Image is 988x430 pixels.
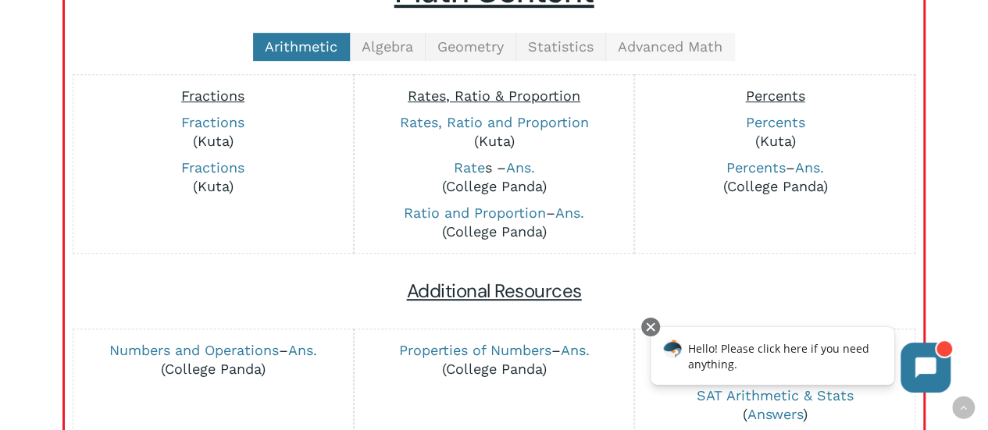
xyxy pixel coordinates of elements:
[81,113,345,151] p: (Kuta)
[181,114,244,130] a: Fractions
[745,87,804,104] span: Percents
[726,159,786,176] a: Percents
[516,33,606,61] a: Statistics
[404,204,546,221] a: Ratio and Proportion
[265,38,337,55] span: Arithmetic
[181,87,244,104] span: Fractions
[528,38,594,55] span: Statistics
[362,113,626,151] p: (Kuta)
[795,159,824,176] a: Ans.
[362,341,626,378] p: – (College Panda)
[454,159,485,176] a: Rate
[399,342,551,358] a: Properties of Numbers
[747,406,803,422] a: Answers
[643,158,907,196] p: – (College Panda)
[362,38,413,55] span: Algebra
[253,33,350,61] a: Arithmetic
[506,159,535,176] a: Ans.
[400,114,589,130] a: Rates, Ratio and Proportion
[561,342,590,358] a: Ans.
[288,342,317,358] a: Ans.
[634,315,966,408] iframe: Chatbot
[181,159,244,176] a: Fractions
[426,33,516,61] a: Geometry
[407,279,582,303] span: Additional Resources
[643,113,907,151] p: (Kuta)
[606,33,735,61] a: Advanced Math
[362,204,626,241] p: – (College Panda)
[350,33,426,61] a: Algebra
[745,114,804,130] a: Percents
[362,158,626,196] p: s – (College Panda)
[109,342,279,358] a: Numbers and Operations
[555,204,584,221] a: Ans.
[437,38,504,55] span: Geometry
[81,158,345,196] p: (Kuta)
[408,87,580,104] span: Rates, Ratio & Proportion
[81,341,345,378] p: – (College Panda)
[618,38,722,55] span: Advanced Math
